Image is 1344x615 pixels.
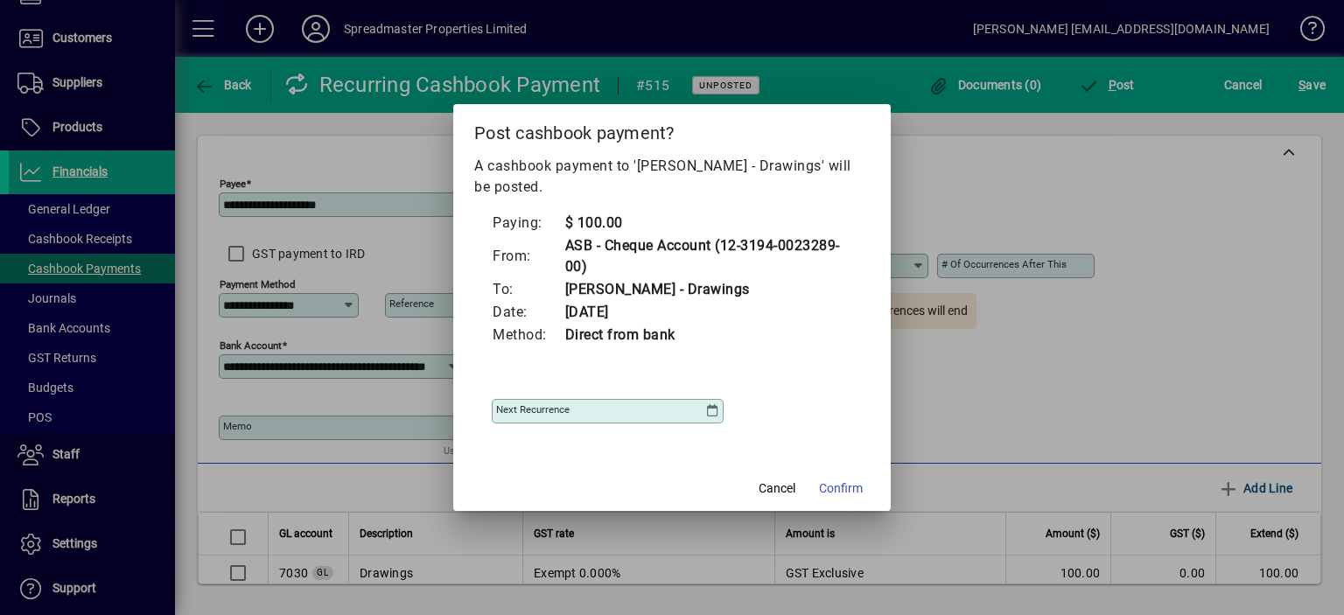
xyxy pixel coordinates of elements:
td: $ 100.00 [564,212,853,234]
h2: Post cashbook payment? [453,104,891,155]
mat-label: Next recurrence [496,403,570,416]
td: Direct from bank [564,324,853,346]
td: Method: [492,324,564,346]
p: A cashbook payment to '[PERSON_NAME] - Drawings' will be posted. [474,156,870,198]
td: [DATE] [564,301,853,324]
span: Cancel [759,479,795,498]
td: ASB - Cheque Account (12-3194-0023289-00) [564,234,853,278]
button: Cancel [749,472,805,504]
span: Confirm [819,479,863,498]
td: [PERSON_NAME] - Drawings [564,278,853,301]
td: Paying: [492,212,564,234]
td: From: [492,234,564,278]
td: To: [492,278,564,301]
td: Date: [492,301,564,324]
button: Confirm [812,472,870,504]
